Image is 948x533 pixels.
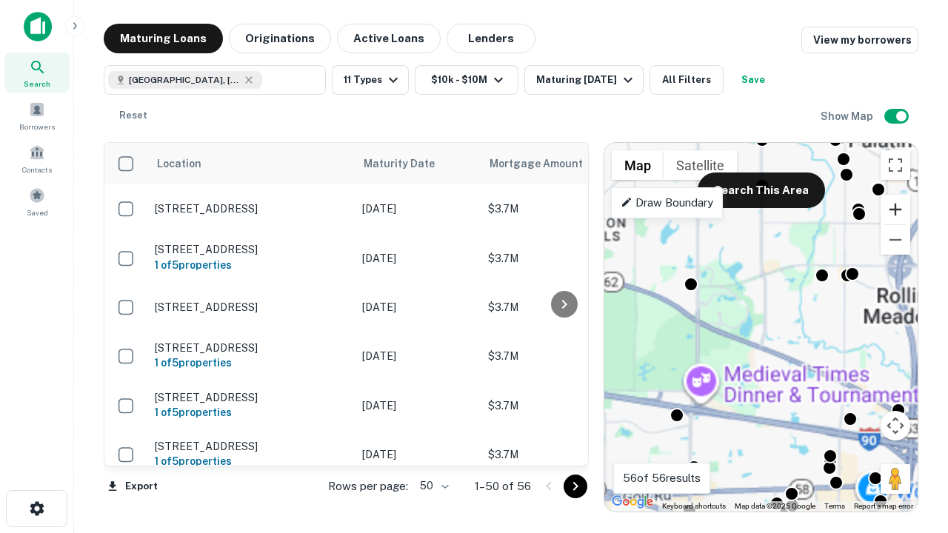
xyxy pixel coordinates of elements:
p: [DATE] [362,348,473,364]
span: Location [156,155,201,172]
img: capitalize-icon.png [24,12,52,41]
button: Maturing [DATE] [524,65,644,95]
div: 0 0 [604,143,918,512]
span: Maturity Date [364,155,454,172]
h6: 1 of 5 properties [155,355,347,371]
p: [STREET_ADDRESS] [155,301,347,314]
a: Borrowers [4,95,70,135]
button: Show street map [612,150,664,180]
button: Lenders [447,24,535,53]
a: Contacts [4,138,70,178]
p: [STREET_ADDRESS] [155,341,347,355]
h6: 1 of 5 properties [155,257,347,273]
p: [DATE] [362,446,473,463]
p: $3.7M [488,398,636,414]
a: Report a map error [854,502,913,510]
p: [DATE] [362,250,473,266]
p: $3.7M [488,299,636,315]
button: Save your search to get updates of matches that match your search criteria. [730,65,777,95]
div: Maturing [DATE] [536,71,637,89]
th: Maturity Date [355,143,481,184]
button: Zoom in [881,195,910,224]
h6: Show Map [821,108,875,124]
th: Mortgage Amount [481,143,644,184]
p: [DATE] [362,201,473,217]
button: Go to next page [564,475,587,498]
a: Search [4,53,70,93]
p: $3.7M [488,250,636,266]
a: Open this area in Google Maps (opens a new window) [608,492,657,512]
p: [STREET_ADDRESS] [155,391,347,404]
span: Borrowers [19,121,55,133]
span: Saved [27,207,48,218]
button: Reset [110,101,157,130]
span: Map data ©2025 Google [735,502,815,510]
button: Originations [229,24,331,53]
a: Terms (opens in new tab) [824,502,845,510]
span: Mortgage Amount [490,155,602,172]
p: Rows per page: [328,477,408,495]
p: [DATE] [362,299,473,315]
button: $10k - $10M [415,65,518,95]
p: Draw Boundary [621,194,713,212]
button: Maturing Loans [104,24,223,53]
p: [STREET_ADDRESS] [155,243,347,256]
button: Toggle fullscreen view [881,150,910,180]
button: 11 Types [332,65,409,95]
button: Keyboard shortcuts [662,501,726,512]
th: Location [147,143,355,184]
h6: 1 of 5 properties [155,404,347,420]
p: [DATE] [362,398,473,414]
span: [GEOGRAPHIC_DATA], [GEOGRAPHIC_DATA] [129,73,240,87]
span: Search [24,78,50,90]
p: $3.7M [488,201,636,217]
span: Contacts [22,164,52,175]
button: Search This Area [698,172,825,208]
button: Show satellite imagery [664,150,737,180]
button: Export [104,475,161,497]
p: $3.7M [488,446,636,463]
iframe: Chat Widget [874,367,948,438]
h6: 1 of 5 properties [155,453,347,469]
p: [STREET_ADDRESS] [155,202,347,215]
p: 56 of 56 results [623,469,701,487]
p: $3.7M [488,348,636,364]
button: All Filters [650,65,724,95]
button: Zoom out [881,225,910,255]
a: View my borrowers [801,27,918,53]
p: 1–50 of 56 [475,477,531,495]
button: Active Loans [337,24,441,53]
a: Saved [4,181,70,221]
img: Google [608,492,657,512]
div: 50 [414,475,451,497]
button: Drag Pegman onto the map to open Street View [881,464,910,494]
p: [STREET_ADDRESS] [155,440,347,453]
